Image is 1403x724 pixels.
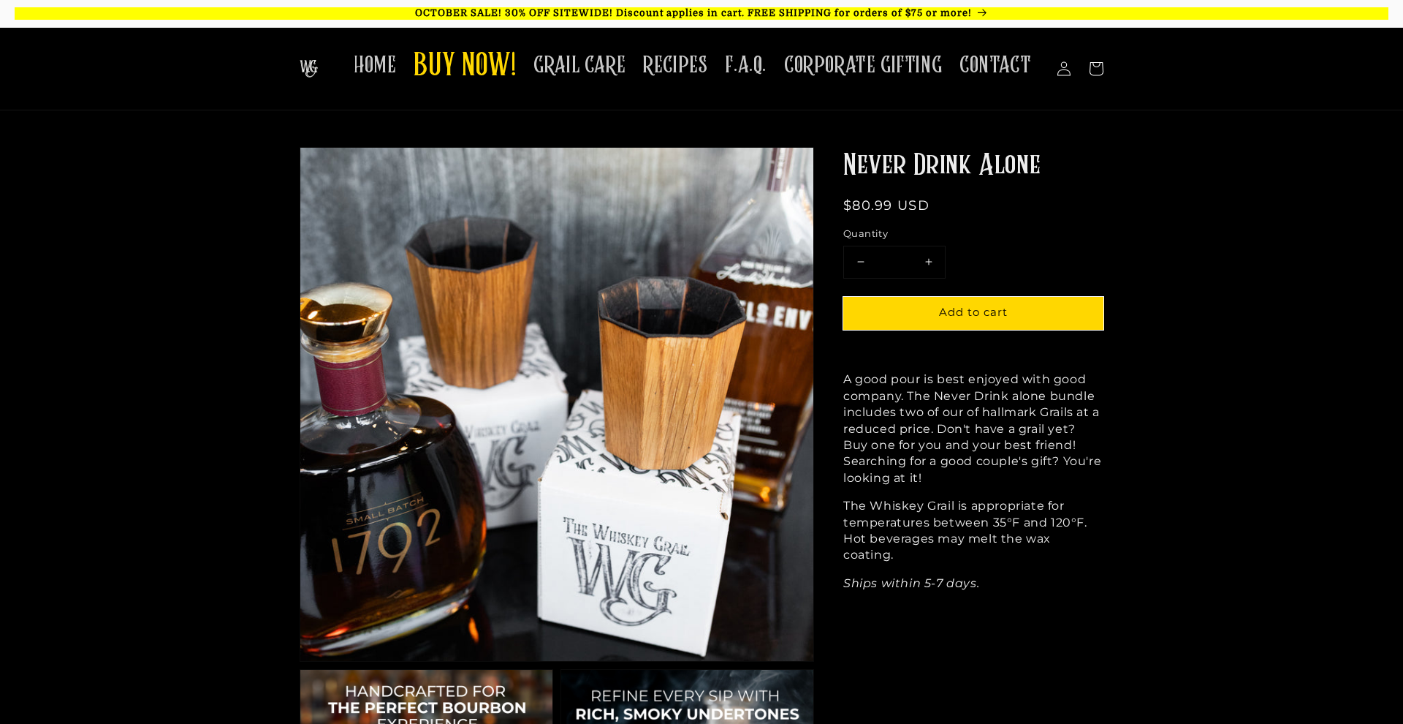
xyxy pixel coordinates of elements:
[843,499,1087,562] span: The Whiskey Grail is appropriate for temperatures between 35°F and 120°F. Hot beverages may melt ...
[843,297,1103,330] button: Add to cart
[300,148,813,661] img: Never Drink Alone Whiskey Grail bundle
[784,51,942,80] span: CORPORATE GIFTING
[843,372,1103,486] p: A good pour is best enjoyed with good company. The Never Drink alone bundle includes two of our o...
[939,305,1008,319] span: Add to cart
[843,147,1103,185] h1: Never Drink Alone
[634,42,716,88] a: RECIPES
[300,60,318,78] img: The Whiskey Grail
[533,51,626,80] span: GRAIL CARE
[843,197,929,214] span: $80.99 USD
[716,42,775,88] a: F.A.Q.
[951,42,1040,88] a: CONTACT
[643,51,707,80] span: RECIPES
[843,576,979,590] em: Ships within 5-7 days.
[414,47,516,87] span: BUY NOW!
[15,7,1388,20] p: OCTOBER SALE! 30% OFF SITEWIDE! Discount applies in cart. FREE SHIPPING for orders of $75 or more!
[405,38,525,96] a: BUY NOW!
[775,42,951,88] a: CORPORATE GIFTING
[725,51,767,80] span: F.A.Q.
[354,51,396,80] span: HOME
[345,42,405,88] a: HOME
[525,42,634,88] a: GRAIL CARE
[843,227,1103,241] label: Quantity
[959,51,1031,80] span: CONTACT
